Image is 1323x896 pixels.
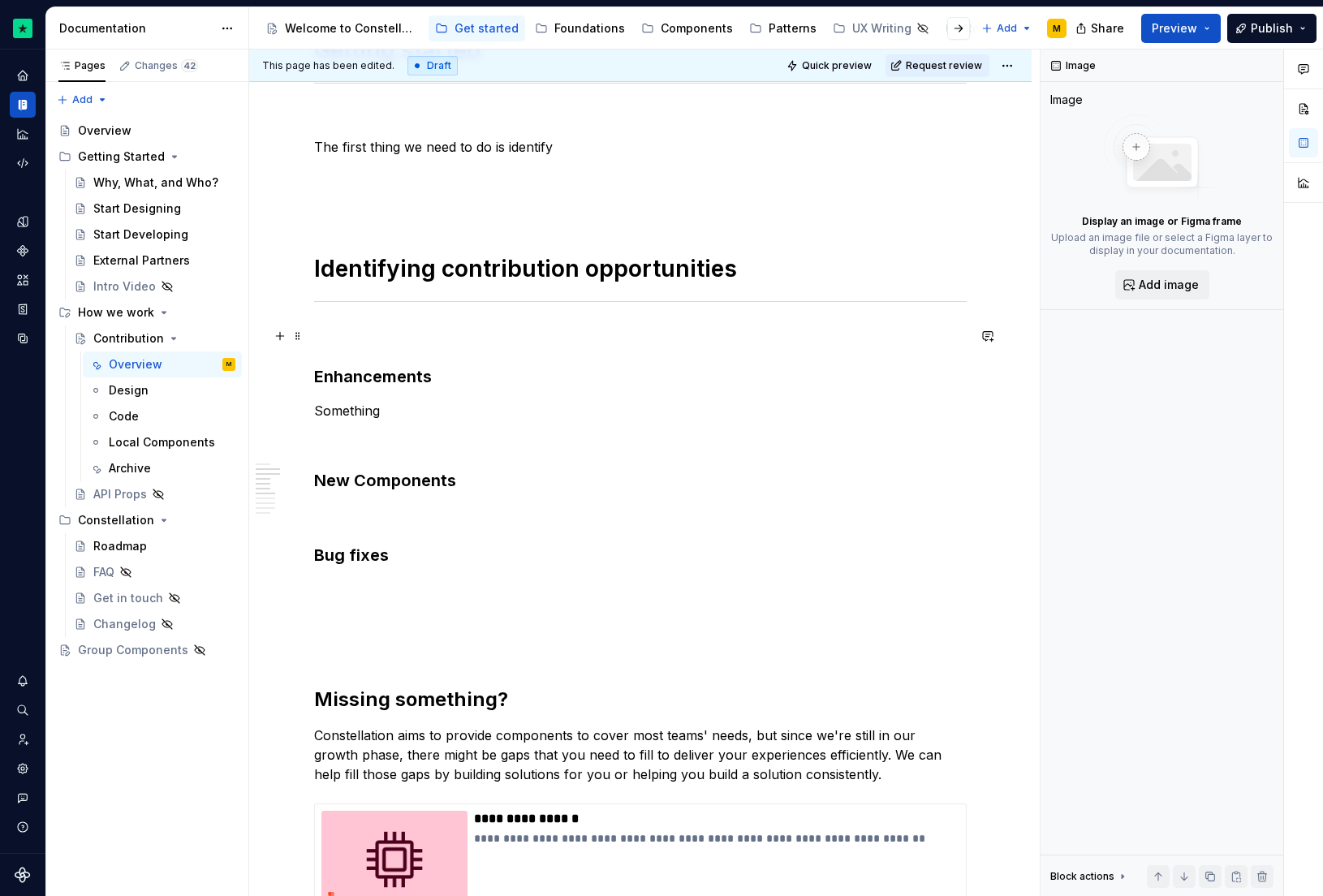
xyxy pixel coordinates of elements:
div: Changes [135,59,198,72]
div: Contribution [93,330,164,347]
a: Get in touch [67,585,242,611]
div: Welcome to Constellation [285,20,419,37]
a: Code automation [10,150,36,176]
div: Roadmap [93,538,147,554]
h2: Missing something? [314,687,967,713]
div: Page tree [52,118,242,663]
a: Assets [10,267,36,293]
svg: Supernova Logo [15,867,31,883]
div: API Props [93,486,147,502]
span: Request review [906,59,982,72]
span: Share [1091,20,1124,37]
div: FAQ [93,564,114,580]
a: Data sources [10,325,36,351]
div: Patterns [769,20,817,37]
button: Request review [886,54,989,77]
a: Group Components [52,637,242,663]
div: Block actions [1050,865,1129,888]
a: Roadmap [67,533,242,559]
span: Add image [1139,277,1199,293]
a: Why, What, and Who? [67,170,242,196]
a: Patterns [743,15,823,41]
div: Get started [455,20,519,37]
a: Archive [83,455,242,481]
span: Quick preview [802,59,872,72]
div: Overview [78,123,131,139]
div: Why, What, and Who? [93,174,218,191]
a: Contribution [67,325,242,351]
div: Constellation [78,512,154,528]
h3: Enhancements [314,365,967,388]
a: Analytics [10,121,36,147]
div: Foundations [554,20,625,37]
div: How we work [52,299,242,325]
a: Start Designing [67,196,242,222]
a: Foundations [528,15,631,41]
a: Overview [52,118,242,144]
div: Design [109,382,149,398]
button: Add [52,88,113,111]
img: d602db7a-5e75-4dfe-a0a4-4b8163c7bad2.png [13,19,32,38]
button: Share [1067,14,1135,43]
div: Code [109,408,139,424]
div: Get in touch [93,590,163,606]
span: Add [997,22,1017,35]
button: Preview [1141,14,1221,43]
a: Home [10,62,36,88]
div: Block actions [1050,870,1114,883]
a: Storybook stories [10,296,36,322]
div: Overview [109,356,162,373]
p: The first thing we need to do is identify [314,137,967,157]
h1: Identifying contribution opportunities [314,254,967,283]
a: Invite team [10,726,36,752]
div: M [1053,22,1061,35]
div: Documentation [59,20,213,37]
a: Design tokens [10,209,36,235]
div: Getting Started [52,144,242,170]
div: Intro Video [93,278,156,295]
a: Documentation [10,92,36,118]
a: API Props [67,481,242,507]
p: Display an image or Figma frame [1082,215,1242,228]
a: FAQ [67,559,242,585]
a: UX Writing [826,15,936,41]
a: Get started [429,15,525,41]
button: Contact support [10,785,36,811]
div: UX Writing [852,20,911,37]
div: Start Designing [93,200,181,217]
a: OverviewM [83,351,242,377]
div: Changelog [93,616,156,632]
button: Search ⌘K [10,697,36,723]
span: 42 [181,59,198,72]
p: Upload an image file or select a Figma layer to display in your documentation. [1050,231,1273,257]
div: Archive [109,460,151,476]
a: Settings [10,756,36,782]
div: External Partners [93,252,190,269]
a: Components [10,238,36,264]
a: External Partners [67,248,242,274]
a: Changelog [67,611,242,637]
div: Components [661,20,733,37]
button: Notifications [10,668,36,694]
h3: Bug fixes [314,544,967,566]
div: Start Developing [93,226,188,243]
div: Local Components [109,434,215,450]
span: Preview [1152,20,1197,37]
a: Intro Video [67,274,242,299]
a: Components [635,15,739,41]
button: Quick preview [782,54,879,77]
